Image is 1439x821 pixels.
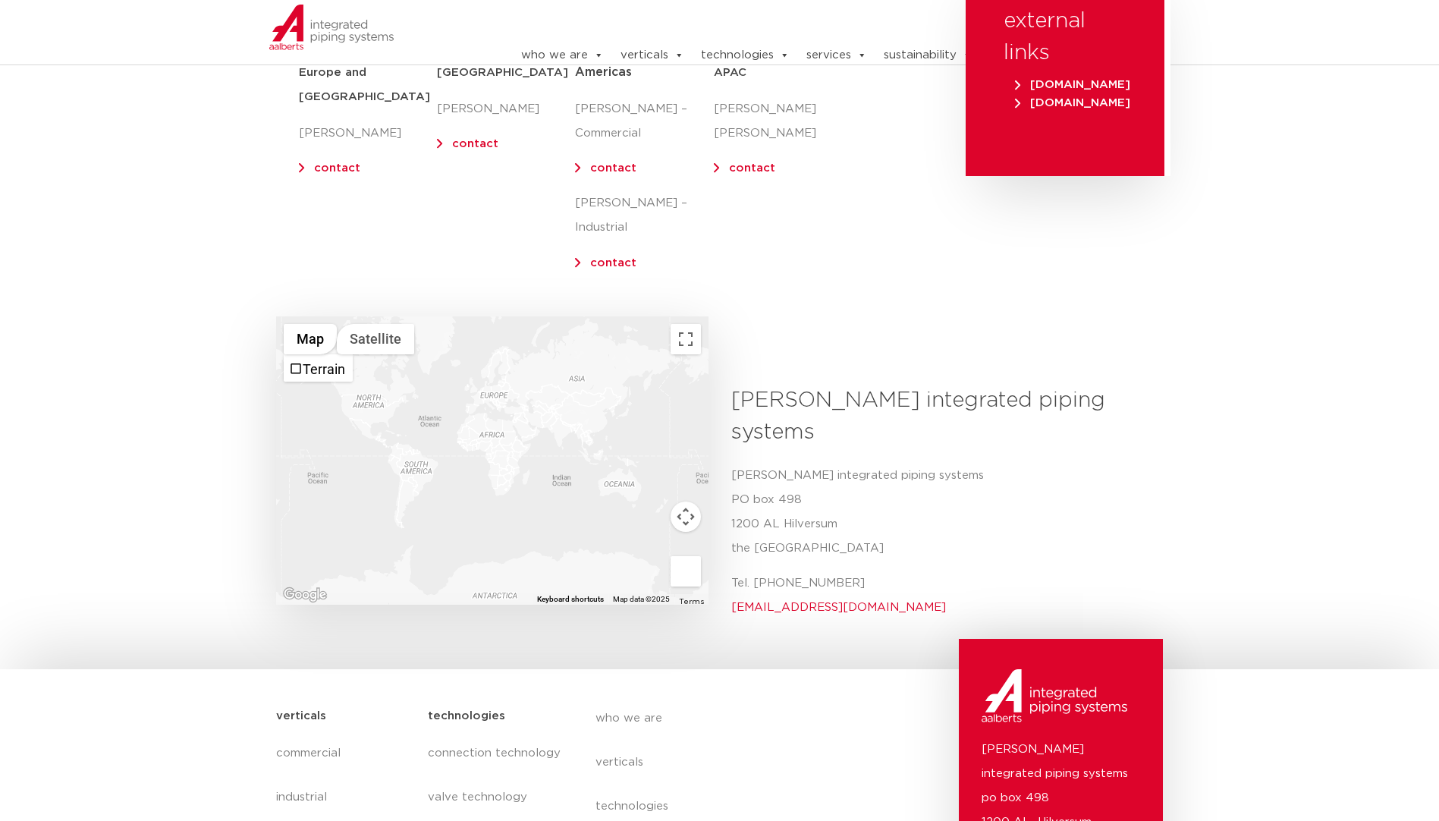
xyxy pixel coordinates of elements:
[575,97,713,146] p: [PERSON_NAME] – Commercial
[314,162,360,174] a: contact
[428,704,505,728] h5: technologies
[595,741,873,785] a: verticals
[575,191,713,240] p: [PERSON_NAME] – Industrial
[521,40,604,71] a: who we are
[280,585,330,605] a: Open this area in Google Maps (opens a new window)
[731,464,1152,561] p: [PERSON_NAME] integrated piping systems PO box 498 1200 AL Hilversum the [GEOGRAPHIC_DATA]
[731,571,1152,620] p: Tel. [PHONE_NUMBER]
[590,257,636,269] a: contact
[729,162,775,174] a: contact
[299,121,437,146] p: [PERSON_NAME]
[475,1,1164,25] nav: Menu
[701,40,790,71] a: technologies
[613,595,670,603] span: Map data ©2025
[284,354,353,382] ul: Show street map
[1011,79,1134,90] a: [DOMAIN_NAME]
[590,162,636,174] a: contact
[537,594,604,605] button: Keyboard shortcuts
[671,502,701,532] button: Map camera controls
[884,40,972,71] a: sustainability
[714,61,852,85] h5: APAC
[428,775,564,819] a: valve technology
[714,97,852,146] p: [PERSON_NAME] [PERSON_NAME]
[285,356,351,380] li: Terrain
[437,97,575,121] p: [PERSON_NAME]
[1015,97,1130,109] span: [DOMAIN_NAME]
[671,556,701,587] button: Drag Pegman onto the map to open Street View
[428,731,564,775] a: connection technology
[284,324,337,354] button: Show street map
[1004,5,1126,69] h3: external links
[731,385,1152,448] h3: [PERSON_NAME] integrated piping systems
[731,602,946,613] a: [EMAIL_ADDRESS][DOMAIN_NAME]
[276,704,326,728] h5: verticals
[337,324,414,354] button: Show satellite imagery
[679,598,704,606] a: Terms
[1015,79,1130,90] span: [DOMAIN_NAME]
[452,138,498,149] a: contact
[437,61,575,85] h5: [GEOGRAPHIC_DATA]
[299,67,430,102] strong: Europe and [GEOGRAPHIC_DATA]
[671,324,701,354] button: Toggle fullscreen view
[806,40,867,71] a: services
[621,40,684,71] a: verticals
[276,775,413,819] a: industrial
[1011,97,1134,109] a: [DOMAIN_NAME]
[303,363,345,376] label: Terrain
[280,585,330,605] img: Google
[276,731,413,775] a: commercial
[575,66,632,78] span: Americas
[595,697,873,741] a: who we are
